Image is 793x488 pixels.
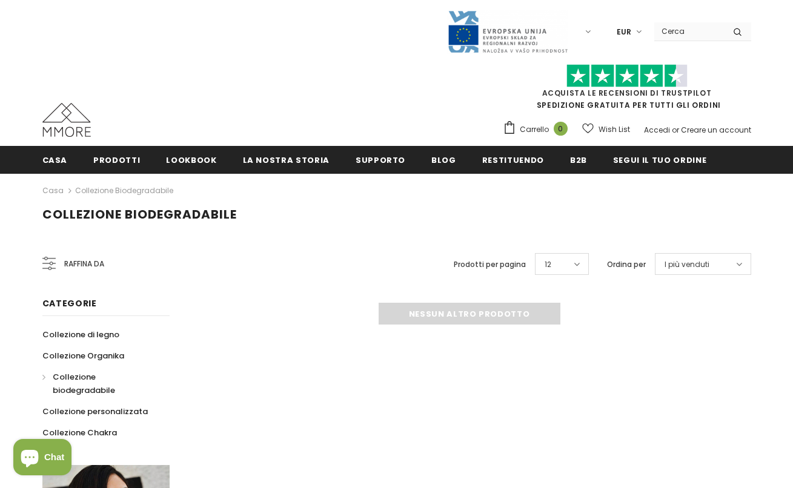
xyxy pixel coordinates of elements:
span: Raffina da [64,257,104,271]
a: Collezione Organika [42,345,124,366]
span: Collezione di legno [42,329,119,340]
a: Collezione di legno [42,324,119,345]
label: Ordina per [607,259,646,271]
a: supporto [356,146,405,173]
input: Search Site [654,22,724,40]
a: Creare un account [681,125,751,135]
span: 12 [545,259,551,271]
a: Collezione Chakra [42,422,117,443]
span: Collezione biodegradabile [53,371,115,396]
span: 0 [554,122,568,136]
img: Fidati di Pilot Stars [566,64,688,88]
span: Collezione Chakra [42,427,117,438]
span: Casa [42,154,68,166]
span: Collezione Organika [42,350,124,361]
span: Restituendo [482,154,544,166]
a: Casa [42,146,68,173]
span: SPEDIZIONE GRATUITA PER TUTTI GLI ORDINI [503,70,751,110]
span: EUR [617,26,631,38]
span: B2B [570,154,587,166]
a: Carrello 0 [503,120,574,139]
a: Restituendo [482,146,544,173]
a: Javni Razpis [447,26,568,36]
span: Collezione biodegradabile [42,206,237,223]
a: Collezione biodegradabile [42,366,156,401]
span: Prodotti [93,154,140,166]
a: Lookbook [166,146,216,173]
a: Prodotti [93,146,140,173]
span: Segui il tuo ordine [613,154,706,166]
label: Prodotti per pagina [454,259,526,271]
span: I più venduti [665,259,709,271]
img: Casi MMORE [42,103,91,137]
span: La nostra storia [243,154,330,166]
span: or [672,125,679,135]
a: Casa [42,183,64,198]
span: supporto [356,154,405,166]
inbox-online-store-chat: Shopify online store chat [10,439,75,478]
a: Segui il tuo ordine [613,146,706,173]
a: Acquista le recensioni di TrustPilot [542,88,712,98]
a: Collezione personalizzata [42,401,148,422]
a: Wish List [582,119,630,140]
a: La nostra storia [243,146,330,173]
span: Carrello [520,124,549,136]
a: B2B [570,146,587,173]
img: Javni Razpis [447,10,568,54]
span: Lookbook [166,154,216,166]
a: Blog [431,146,456,173]
span: Wish List [599,124,630,136]
span: Blog [431,154,456,166]
span: Collezione personalizzata [42,406,148,417]
a: Accedi [644,125,670,135]
a: Collezione biodegradabile [75,185,173,196]
span: Categorie [42,297,97,309]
